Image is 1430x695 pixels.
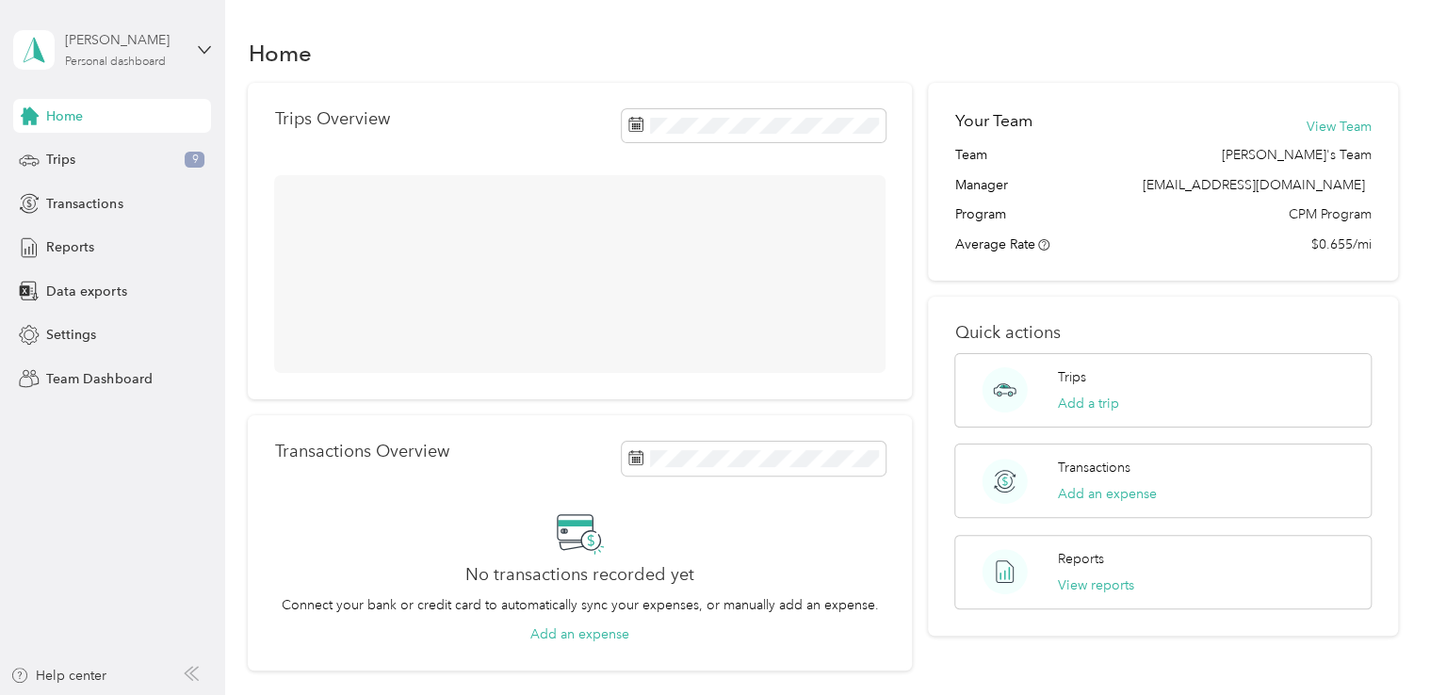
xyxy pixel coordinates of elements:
span: $0.655/mi [1311,234,1372,254]
div: [PERSON_NAME] [65,30,183,50]
button: Help center [10,666,106,686]
span: [PERSON_NAME]'s Team [1222,145,1372,165]
span: CPM Program [1289,204,1372,224]
span: Settings [46,325,96,345]
span: Reports [46,237,94,257]
span: Program [954,204,1005,224]
span: Manager [954,175,1007,195]
span: Transactions [46,194,122,214]
button: Add an expense [530,624,629,644]
button: View Team [1307,117,1372,137]
button: Add a trip [1058,394,1119,413]
span: Data exports [46,282,126,301]
h2: Your Team [954,109,1032,133]
span: Team Dashboard [46,369,152,389]
span: Home [46,106,83,126]
p: Connect your bank or credit card to automatically sync your expenses, or manually add an expense. [282,595,879,615]
p: Quick actions [954,323,1371,343]
button: Add an expense [1058,484,1157,504]
span: [EMAIL_ADDRESS][DOMAIN_NAME] [1143,177,1365,193]
span: Average Rate [954,236,1034,252]
span: Team [954,145,986,165]
p: Transactions [1058,458,1130,477]
span: 9 [185,152,204,169]
p: Reports [1058,549,1104,569]
p: Trips [1058,367,1086,387]
div: Personal dashboard [65,57,166,68]
p: Trips Overview [274,109,389,129]
iframe: Everlance-gr Chat Button Frame [1324,590,1430,695]
h1: Home [248,43,311,63]
button: View reports [1058,575,1134,595]
p: Transactions Overview [274,442,448,461]
h2: No transactions recorded yet [465,565,694,585]
span: Trips [46,150,75,170]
